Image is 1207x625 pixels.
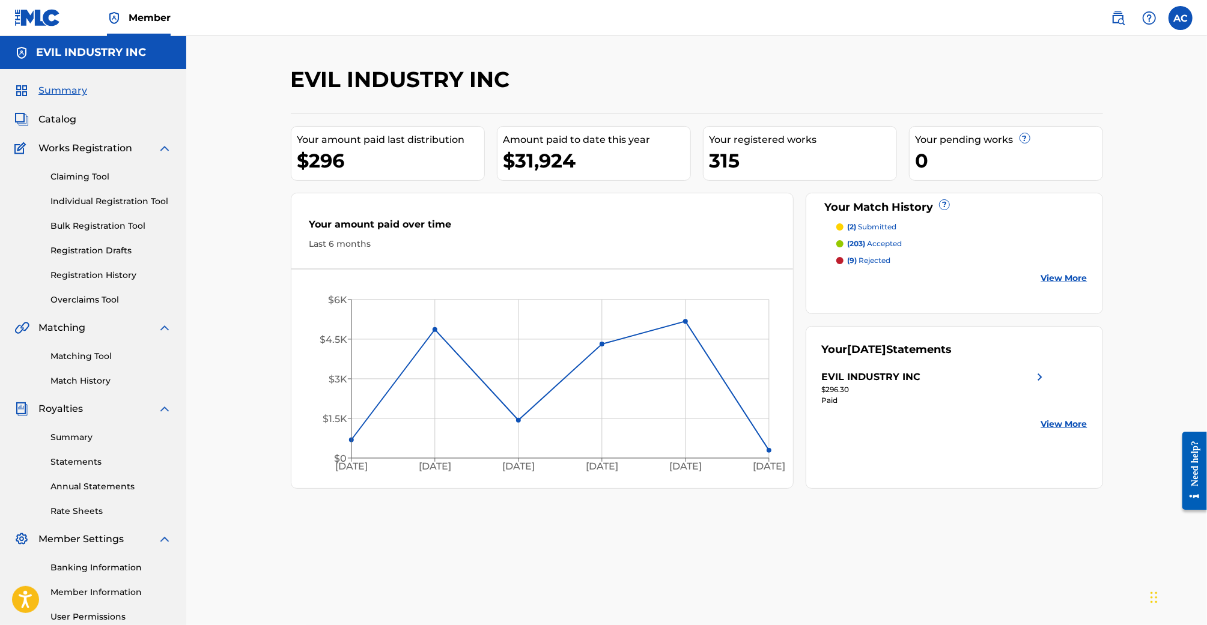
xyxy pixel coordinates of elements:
a: (2) submitted [836,222,1087,232]
a: Public Search [1106,6,1130,30]
a: Registration Drafts [50,244,172,257]
a: EVIL INDUSTRY INCright chevron icon$296.30Paid [821,370,1047,406]
div: $296 [297,147,484,174]
img: Royalties [14,402,29,416]
img: Matching [14,321,29,335]
div: Drag [1151,579,1158,615]
tspan: [DATE] [419,461,451,473]
tspan: [DATE] [335,461,367,473]
p: rejected [847,255,890,266]
tspan: $1.5K [322,413,347,424]
tspan: [DATE] [669,461,702,473]
a: View More [1041,418,1087,430]
tspan: [DATE] [502,461,535,473]
tspan: [DATE] [753,461,785,473]
div: 0 [916,147,1102,174]
img: expand [157,321,172,335]
a: CatalogCatalog [14,112,76,127]
a: (9) rejected [836,255,1087,266]
span: Catalog [38,112,76,127]
a: Annual Statements [50,480,172,493]
div: Your registered works [710,133,896,147]
a: SummarySummary [14,83,87,98]
a: Rate Sheets [50,505,172,518]
span: (9) [847,256,857,265]
span: [DATE] [847,343,886,356]
img: Top Rightsholder [107,11,121,25]
a: Claiming Tool [50,171,172,183]
img: Summary [14,83,29,98]
span: Royalties [38,402,83,416]
a: Banking Information [50,561,172,574]
div: Help [1137,6,1161,30]
span: Summary [38,83,87,98]
div: Paid [821,395,1047,406]
a: Registration History [50,269,172,282]
a: Overclaims Tool [50,294,172,306]
img: expand [157,532,172,546]
img: help [1142,11,1157,25]
tspan: [DATE] [586,461,618,473]
a: Summary [50,431,172,444]
div: $296.30 [821,384,1047,395]
span: Matching [38,321,85,335]
div: EVIL INDUSTRY INC [821,370,920,384]
img: expand [157,141,172,155]
img: search [1111,11,1125,25]
div: 315 [710,147,896,174]
span: Member Settings [38,532,124,546]
tspan: $6K [327,294,347,306]
iframe: Resource Center [1173,422,1207,519]
div: Your amount paid over time [309,217,776,238]
a: View More [1041,272,1087,285]
a: Matching Tool [50,350,172,363]
span: ? [940,200,949,210]
div: Your Statements [821,342,952,358]
tspan: $4.5K [319,334,347,345]
a: Individual Registration Tool [50,195,172,208]
div: Last 6 months [309,238,776,250]
img: expand [157,402,172,416]
p: accepted [847,238,902,249]
img: Accounts [14,46,29,60]
div: Amount paid to date this year [503,133,690,147]
img: Member Settings [14,532,29,546]
iframe: Chat Widget [1147,567,1207,625]
a: (203) accepted [836,238,1087,249]
a: Match History [50,375,172,387]
div: Your amount paid last distribution [297,133,484,147]
span: (203) [847,239,865,248]
h2: EVIL INDUSTRY INC [291,66,516,93]
a: Statements [50,456,172,468]
a: Member Information [50,586,172,599]
span: ? [1020,133,1030,143]
a: User Permissions [50,611,172,623]
h5: EVIL INDUSTRY INC [36,46,146,59]
img: Catalog [14,112,29,127]
span: Works Registration [38,141,132,155]
img: Works Registration [14,141,30,155]
div: User Menu [1169,6,1193,30]
img: right chevron icon [1033,370,1047,384]
span: Member [129,11,171,25]
div: $31,924 [503,147,690,174]
tspan: $0 [333,453,346,464]
img: MLC Logo [14,9,61,26]
span: (2) [847,222,856,231]
div: Your Match History [821,199,1087,216]
p: submitted [847,222,896,232]
tspan: $3K [328,373,347,385]
a: Bulk Registration Tool [50,220,172,232]
div: Your pending works [916,133,1102,147]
